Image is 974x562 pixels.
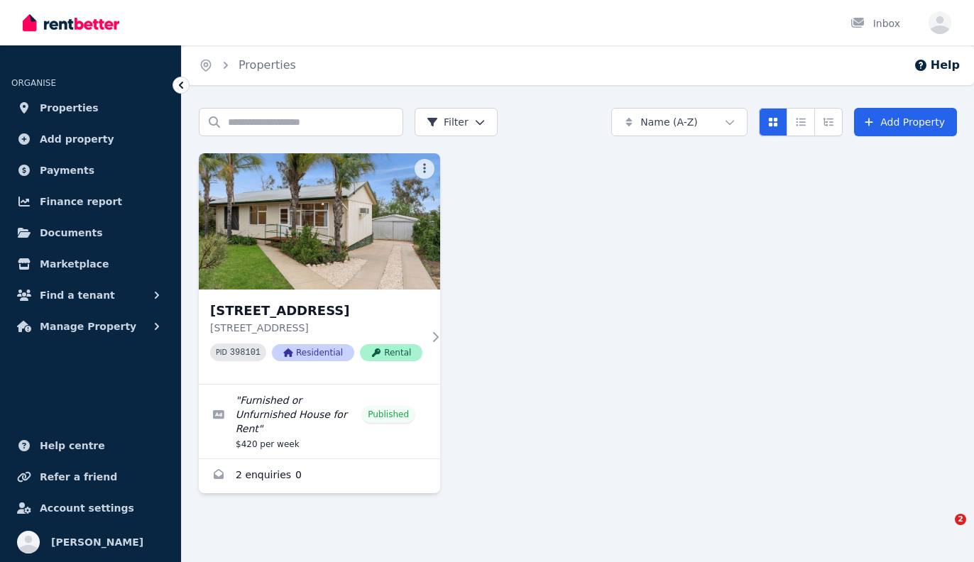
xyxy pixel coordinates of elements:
img: 14 Hayward Terrace, Loxton [199,153,440,290]
nav: Breadcrumb [182,45,313,85]
a: Properties [11,94,170,122]
a: Add Property [854,108,957,136]
a: Payments [11,156,170,184]
span: Filter [427,115,469,129]
a: Refer a friend [11,463,170,491]
span: Rental [360,344,422,361]
span: Find a tenant [40,287,115,304]
span: 2 [955,514,966,525]
span: Account settings [40,500,134,517]
span: Finance report [40,193,122,210]
span: Manage Property [40,318,136,335]
a: Help centre [11,431,170,460]
span: Properties [40,99,99,116]
span: Residential [272,344,354,361]
button: Filter [415,108,498,136]
button: Compact list view [787,108,815,136]
button: More options [415,159,434,179]
span: ORGANISE [11,78,56,88]
button: Expanded list view [814,108,843,136]
h3: [STREET_ADDRESS] [210,301,422,321]
span: Documents [40,224,103,241]
span: Marketplace [40,255,109,272]
a: Marketplace [11,250,170,278]
a: 14 Hayward Terrace, Loxton[STREET_ADDRESS][STREET_ADDRESS]PID 398101ResidentialRental [199,153,440,384]
span: Help centre [40,437,105,454]
span: Refer a friend [40,468,117,485]
small: PID [216,348,227,356]
span: Add property [40,131,114,148]
button: Manage Property [11,312,170,341]
p: [STREET_ADDRESS] [210,321,422,335]
img: RentBetter [23,12,119,33]
button: Help [914,57,960,74]
span: Name (A-Z) [640,115,698,129]
span: Payments [40,162,94,179]
a: Account settings [11,494,170,522]
a: Properties [239,58,296,72]
a: Enquiries for 14 Hayward Terrace, Loxton [199,459,440,493]
a: Edit listing: Furnished or Unfurnished House for Rent [199,385,440,458]
code: 398101 [230,348,261,358]
button: Find a tenant [11,281,170,309]
a: Add property [11,125,170,153]
div: View options [759,108,843,136]
span: [PERSON_NAME] [51,534,143,551]
a: Documents [11,219,170,247]
iframe: Intercom live chat [926,514,960,548]
button: Name (A-Z) [611,108,748,136]
a: Finance report [11,187,170,216]
div: Inbox [850,16,900,31]
button: Card view [759,108,787,136]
